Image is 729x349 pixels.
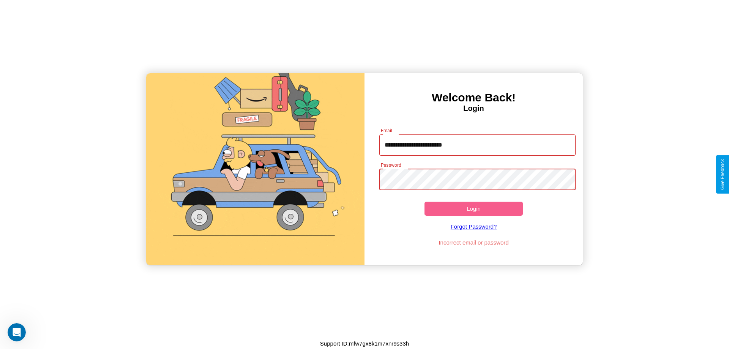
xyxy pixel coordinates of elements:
p: Incorrect email or password [376,237,572,248]
h4: Login [364,104,583,113]
button: Login [424,202,523,216]
h3: Welcome Back! [364,91,583,104]
label: Password [381,162,401,168]
img: gif [146,73,364,265]
a: Forgot Password? [376,216,572,237]
div: Give Feedback [720,159,725,190]
label: Email [381,127,393,134]
iframe: Intercom live chat [8,323,26,341]
p: Support ID: mfw7gx8k1m7xnr9s33h [320,338,409,349]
